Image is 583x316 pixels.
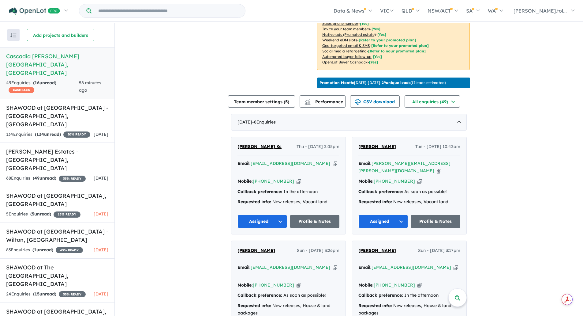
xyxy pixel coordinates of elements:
[297,282,301,288] button: Copy
[30,211,51,217] strong: ( unread)
[35,80,39,86] span: 16
[237,189,282,194] strong: Callback preference:
[405,95,460,108] button: All enquiries (49)
[358,161,450,173] a: [PERSON_NAME][EMAIL_ADDRESS][PERSON_NAME][DOMAIN_NAME]
[322,27,370,31] u: Invite your team members
[237,247,275,254] a: [PERSON_NAME]
[358,282,374,288] strong: Mobile:
[6,104,108,128] h5: SHAWOOD at [GEOGRAPHIC_DATA] - [GEOGRAPHIC_DATA] , [GEOGRAPHIC_DATA]
[359,38,416,42] span: [Refer to your promoted plan]
[358,215,408,228] button: Assigned
[358,303,392,308] strong: Requested info:
[297,247,339,254] span: Sun - [DATE] 3:26pm
[415,143,460,150] span: Tue - [DATE] 10:42am
[237,248,275,253] span: [PERSON_NAME]
[6,147,108,172] h5: [PERSON_NAME] Estates - [GEOGRAPHIC_DATA] , [GEOGRAPHIC_DATA]
[6,192,108,208] h5: SHAWOOD at [GEOGRAPHIC_DATA] , [GEOGRAPHIC_DATA]
[322,49,367,53] u: Social media retargeting
[6,131,90,138] div: 134 Enquir ies
[358,188,460,196] div: As soon as possible!
[377,32,386,37] span: [Yes]
[228,95,295,108] button: Team member settings (5)
[231,114,467,131] div: [DATE]
[32,211,34,217] span: 5
[237,292,282,298] strong: Callback preference:
[358,199,392,204] strong: Requested info:
[418,247,460,254] span: Sun - [DATE] 3:17pm
[6,79,79,94] div: 49 Enquir ies
[94,175,108,181] span: [DATE]
[305,101,311,105] img: bar-chart.svg
[358,161,372,166] strong: Email:
[253,282,294,288] a: [PHONE_NUMBER]
[237,199,271,204] strong: Requested info:
[33,291,56,297] strong: ( unread)
[322,60,368,64] u: OpenLot Buyer Cashback
[373,54,382,59] span: [Yes]
[322,54,372,59] u: Automated buyer follow-up
[33,175,56,181] strong: ( unread)
[320,80,354,85] b: Promotion Month:
[9,7,60,15] img: Openlot PRO Logo White
[33,80,56,86] strong: ( unread)
[94,131,108,137] span: [DATE]
[6,246,83,254] div: 83 Enquir ies
[56,247,83,253] span: 45 % READY
[94,291,108,297] span: [DATE]
[59,291,86,297] span: 35 % READY
[237,178,253,184] strong: Mobile:
[372,265,451,270] a: [EMAIL_ADDRESS][DOMAIN_NAME]
[79,80,101,93] span: 58 minutes ago
[305,99,310,102] img: line-chart.svg
[305,99,343,105] span: Performance
[253,178,294,184] a: [PHONE_NUMBER]
[358,178,374,184] strong: Mobile:
[6,263,108,288] h5: SHAWOOD at The [GEOGRAPHIC_DATA] , [GEOGRAPHIC_DATA]
[417,282,422,288] button: Copy
[372,27,380,31] span: [ Yes ]
[371,43,429,48] span: [Refer to your promoted plan]
[237,198,339,206] div: New releases, Vacant land
[237,282,253,288] strong: Mobile:
[237,292,339,299] div: As soon as possible!
[237,215,287,228] button: Assigned
[94,247,108,253] span: [DATE]
[411,215,461,228] a: Profile & Notes
[290,215,340,228] a: Profile & Notes
[237,161,251,166] strong: Email:
[333,160,337,167] button: Copy
[360,21,369,26] span: [ Yes ]
[358,247,396,254] a: [PERSON_NAME]
[6,175,86,182] div: 68 Enquir ies
[10,33,17,37] img: sort.svg
[358,143,396,150] a: [PERSON_NAME]
[54,211,80,218] span: 15 % READY
[93,4,244,17] input: Try estate name, suburb, builder or developer
[237,188,339,196] div: In the afternoon
[374,178,415,184] a: [PHONE_NUMBER]
[237,265,251,270] strong: Email:
[36,131,44,137] span: 134
[322,32,376,37] u: Native ads (Promoted estate)
[382,80,410,85] b: 29 unique leads
[237,144,282,149] span: [PERSON_NAME] Kc
[297,178,301,185] button: Copy
[63,131,90,138] span: 20 % READY
[320,80,446,86] p: [DATE] - [DATE] - ( 17 leads estimated)
[514,8,567,14] span: [PERSON_NAME].tol...
[358,265,372,270] strong: Email:
[251,265,330,270] a: [EMAIL_ADDRESS][DOMAIN_NAME]
[322,38,357,42] u: Weekend eDM slots
[6,291,86,298] div: 24 Enquir ies
[34,175,39,181] span: 49
[237,303,271,308] strong: Requested info:
[252,119,276,125] span: - 8 Enquir ies
[358,144,396,149] span: [PERSON_NAME]
[9,87,34,93] span: CASHBACK
[374,282,415,288] a: [PHONE_NUMBER]
[6,211,80,218] div: 5 Enquir ies
[322,21,358,26] u: Sales phone number
[27,29,94,41] button: Add projects and builders
[358,189,403,194] strong: Callback preference:
[350,95,400,108] button: CSV download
